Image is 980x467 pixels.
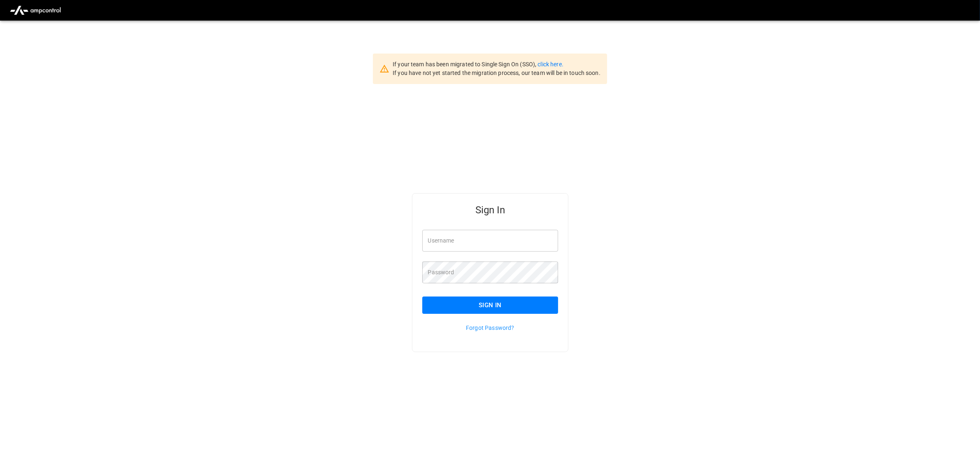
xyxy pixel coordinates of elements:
span: If you have not yet started the migration process, our team will be in touch soon. [393,70,601,76]
img: ampcontrol.io logo [7,2,64,18]
h5: Sign In [422,203,559,217]
span: If your team has been migrated to Single Sign On (SSO), [393,61,538,68]
p: Forgot Password? [422,324,559,332]
button: Sign In [422,297,559,314]
a: click here. [538,61,563,68]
